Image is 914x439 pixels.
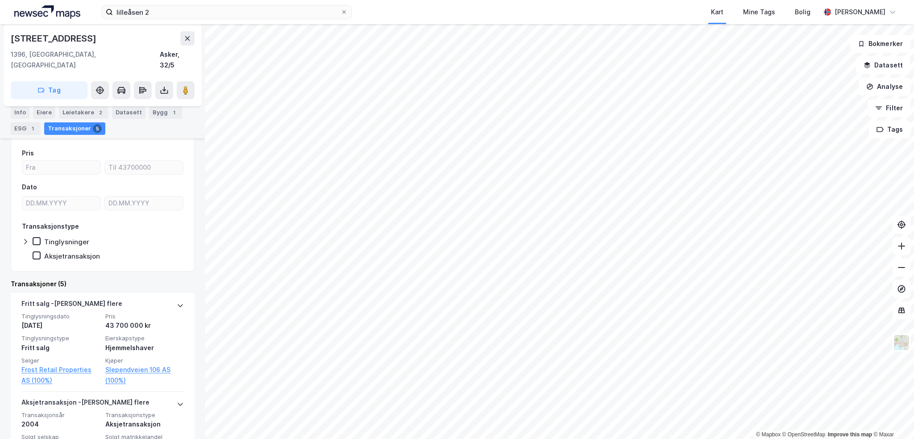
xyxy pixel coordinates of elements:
[96,108,105,117] div: 2
[11,122,41,135] div: ESG
[21,364,100,386] a: Frost Retail Properties AS (100%)
[33,106,55,119] div: Eiere
[22,197,100,210] input: DD.MM.YYYY
[869,396,914,439] iframe: Chat Widget
[105,161,183,174] input: Til 43700000
[856,56,910,74] button: Datasett
[21,334,100,342] span: Tinglysningstype
[105,411,184,419] span: Transaksjonstype
[105,343,184,353] div: Hjemmelshaver
[21,343,100,353] div: Fritt salg
[22,148,34,159] div: Pris
[22,182,37,192] div: Dato
[11,81,87,99] button: Tag
[859,78,910,96] button: Analyse
[105,334,184,342] span: Eierskapstype
[868,99,910,117] button: Filter
[93,124,102,133] div: 5
[149,106,182,119] div: Bygg
[11,31,98,46] div: [STREET_ADDRESS]
[835,7,885,17] div: [PERSON_NAME]
[21,357,100,364] span: Selger
[22,161,100,174] input: Fra
[869,121,910,138] button: Tags
[14,5,80,19] img: logo.a4113a55bc3d86da70a041830d287a7e.svg
[711,7,723,17] div: Kart
[11,279,195,289] div: Transaksjoner (5)
[743,7,775,17] div: Mine Tags
[11,106,29,119] div: Info
[869,396,914,439] div: Kontrollprogram for chat
[113,5,341,19] input: Søk på adresse, matrikkel, gårdeiere, leietakere eller personer
[105,357,184,364] span: Kjøper
[105,313,184,320] span: Pris
[795,7,810,17] div: Bolig
[105,419,184,430] div: Aksjetransaksjon
[44,252,100,260] div: Aksjetransaksjon
[21,397,150,411] div: Aksjetransaksjon - [PERSON_NAME] flere
[59,106,108,119] div: Leietakere
[850,35,910,53] button: Bokmerker
[11,49,160,71] div: 1396, [GEOGRAPHIC_DATA], [GEOGRAPHIC_DATA]
[21,419,100,430] div: 2004
[21,298,122,313] div: Fritt salg - [PERSON_NAME] flere
[44,122,105,135] div: Transaksjoner
[44,238,89,246] div: Tinglysninger
[21,320,100,331] div: [DATE]
[782,431,826,438] a: OpenStreetMap
[170,108,179,117] div: 1
[105,320,184,331] div: 43 700 000 kr
[105,197,183,210] input: DD.MM.YYYY
[893,334,910,351] img: Z
[21,411,100,419] span: Transaksjonsår
[105,364,184,386] a: Slependveien 106 AS (100%)
[22,221,79,232] div: Transaksjonstype
[28,124,37,133] div: 1
[756,431,781,438] a: Mapbox
[828,431,872,438] a: Improve this map
[112,106,145,119] div: Datasett
[160,49,195,71] div: Asker, 32/5
[21,313,100,320] span: Tinglysningsdato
